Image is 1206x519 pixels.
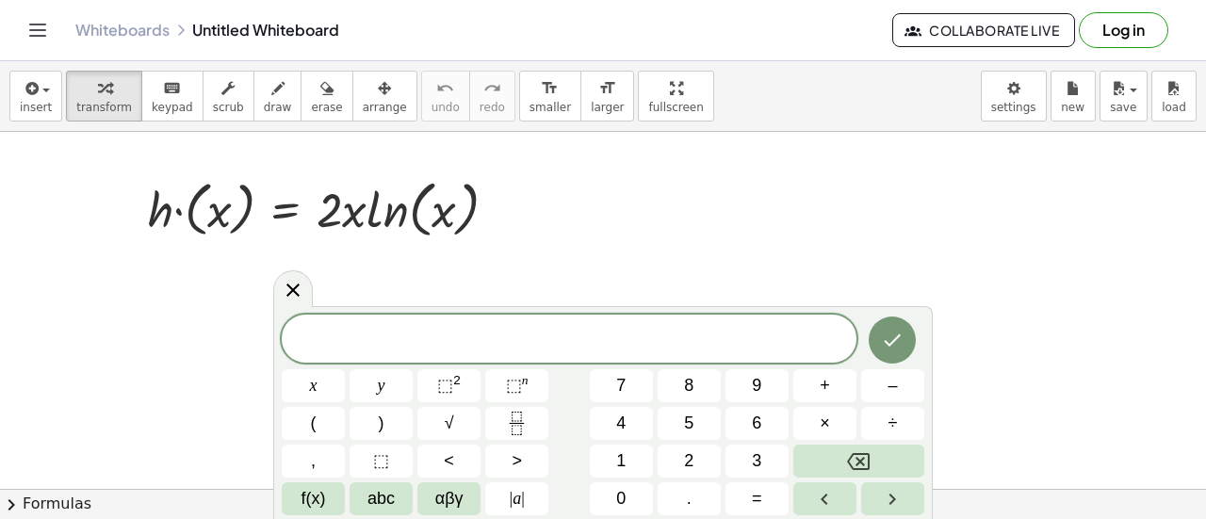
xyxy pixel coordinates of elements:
[506,376,522,395] span: ⬚
[253,71,302,122] button: draw
[75,21,170,40] a: Whiteboards
[436,77,454,100] i: undo
[350,407,413,440] button: )
[888,411,898,436] span: ÷
[311,101,342,114] span: erase
[453,373,461,387] sup: 2
[311,411,317,436] span: (
[1162,101,1186,114] span: load
[1151,71,1197,122] button: load
[793,407,856,440] button: Times
[820,411,830,436] span: ×
[580,71,634,122] button: format_sizelarger
[203,71,254,122] button: scrub
[350,369,413,402] button: y
[981,71,1047,122] button: settings
[616,411,626,436] span: 4
[598,77,616,100] i: format_size
[530,101,571,114] span: smaller
[141,71,204,122] button: keyboardkeypad
[1061,101,1084,114] span: new
[590,482,653,515] button: 0
[510,489,513,508] span: |
[435,486,464,511] span: αβγ
[725,407,789,440] button: 6
[9,71,62,122] button: insert
[417,369,481,402] button: Squared
[512,448,522,474] span: >
[684,448,693,474] span: 2
[485,407,548,440] button: Fraction
[282,407,345,440] button: (
[66,71,142,122] button: transform
[1051,71,1096,122] button: new
[616,448,626,474] span: 1
[444,448,454,474] span: <
[282,369,345,402] button: x
[437,376,453,395] span: ⬚
[510,486,525,511] span: a
[310,373,318,398] span: x
[417,407,481,440] button: Square root
[522,373,529,387] sup: n
[311,448,316,474] span: ,
[1100,71,1148,122] button: save
[793,445,924,478] button: Backspace
[541,77,559,100] i: format_size
[417,445,481,478] button: Less than
[379,411,384,436] span: )
[480,101,505,114] span: redo
[213,101,244,114] span: scrub
[485,482,548,515] button: Absolute value
[658,369,721,402] button: 8
[367,486,395,511] span: abc
[638,71,713,122] button: fullscreen
[658,445,721,478] button: 2
[152,101,193,114] span: keypad
[591,101,624,114] span: larger
[752,486,762,511] span: =
[23,15,53,45] button: Toggle navigation
[301,71,352,122] button: erase
[485,369,548,402] button: Superscript
[363,101,407,114] span: arrange
[725,482,789,515] button: Equals
[684,411,693,436] span: 5
[282,445,345,478] button: ,
[350,445,413,478] button: Placeholder
[445,411,454,436] span: √
[432,101,460,114] span: undo
[1079,12,1168,48] button: Log in
[752,411,761,436] span: 6
[76,101,132,114] span: transform
[590,407,653,440] button: 4
[752,373,761,398] span: 9
[469,71,515,122] button: redoredo
[352,71,417,122] button: arrange
[869,316,916,364] button: Done
[378,373,385,398] span: y
[616,373,626,398] span: 7
[687,486,692,511] span: .
[861,407,924,440] button: Divide
[861,369,924,402] button: Minus
[350,482,413,515] button: Alphabet
[590,369,653,402] button: 7
[485,445,548,478] button: Greater than
[590,445,653,478] button: 1
[908,22,1059,39] span: Collaborate Live
[888,373,897,398] span: –
[163,77,181,100] i: keyboard
[282,482,345,515] button: Functions
[793,369,856,402] button: Plus
[892,13,1075,47] button: Collaborate Live
[684,373,693,398] span: 8
[820,373,830,398] span: +
[725,445,789,478] button: 3
[793,482,856,515] button: Left arrow
[417,482,481,515] button: Greek alphabet
[421,71,470,122] button: undoundo
[483,77,501,100] i: redo
[658,482,721,515] button: .
[521,489,525,508] span: |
